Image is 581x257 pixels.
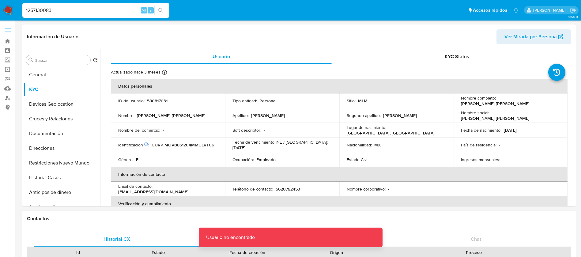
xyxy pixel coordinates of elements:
p: Nombre completo : [461,95,496,101]
p: ID de usuario : [118,98,145,104]
p: Nombre corporativo : [347,186,386,192]
span: Alt [141,7,146,13]
p: Fecha de vencimiento INE / [GEOGRAPHIC_DATA] : [232,139,328,145]
a: Salir [570,7,576,13]
p: Email de contacto : [118,183,153,189]
p: - [372,157,373,162]
div: Proceso [381,249,567,255]
p: Empleado [256,157,276,162]
p: Teléfono de contacto : [232,186,273,192]
p: [PERSON_NAME] [383,113,417,118]
p: Tipo entidad : [232,98,257,104]
p: Nombre del comercio : [118,127,160,133]
a: Notificaciones [513,8,519,13]
div: Origen [301,249,372,255]
p: Soft descriptor : [232,127,261,133]
p: Lugar de nacimiento : [347,125,386,130]
button: Devices Geolocation [24,97,100,111]
p: Fecha de nacimiento : [461,127,501,133]
span: Ver Mirada por Persona [504,29,557,44]
button: Buscar [28,58,33,62]
p: [PERSON_NAME] [251,113,285,118]
p: - [388,186,389,192]
p: 5620792453 [276,186,300,192]
p: Identificación : [118,142,149,148]
p: - [163,127,164,133]
span: Historial CX [104,236,130,243]
button: search-icon [154,6,167,15]
p: - [503,157,504,162]
h1: Información de Usuario [27,34,78,40]
span: Usuario [213,53,230,60]
input: Buscar usuario o caso... [22,6,169,14]
p: - [499,142,500,148]
p: Ocupación : [232,157,254,162]
p: - [264,127,265,133]
div: Fecha de creación [203,249,292,255]
button: Anticipos de dinero [24,185,100,200]
button: Cruces y Relaciones [24,111,100,126]
h1: Contactos [27,216,571,222]
p: Estado Civil : [347,157,369,162]
button: Direcciones [24,141,100,156]
div: Estado [123,249,194,255]
p: MLM [358,98,368,104]
p: [PERSON_NAME] [PERSON_NAME] [461,101,530,106]
button: Volver al orden por defecto [93,58,98,64]
p: Segundo apellido : [347,113,381,118]
span: KYC Status [445,53,469,60]
p: Actualizado hace 3 meses [111,69,160,75]
p: [PERSON_NAME] [PERSON_NAME] [137,113,206,118]
span: Accesos rápidos [473,7,507,13]
p: CURP MOVB851204MMCLRT06 [152,142,214,148]
p: F [136,157,138,162]
p: Género : [118,157,134,162]
span: Chat [471,236,481,243]
p: Nombre : [118,113,134,118]
p: 580817031 [147,98,168,104]
p: País de residencia : [461,142,496,148]
p: MX [374,142,381,148]
p: Sitio : [347,98,356,104]
p: alicia.aldreteperez@mercadolibre.com.mx [533,7,568,13]
button: KYC [24,82,100,97]
span: s [150,7,152,13]
p: Nacionalidad : [347,142,372,148]
input: Buscar [35,58,88,63]
button: Documentación [24,126,100,141]
p: [EMAIL_ADDRESS][DOMAIN_NAME] [118,189,188,195]
p: [DATE] [232,145,245,150]
p: [DATE] [504,127,517,133]
button: Ver Mirada por Persona [496,29,571,44]
p: Apellido : [232,113,249,118]
p: [PERSON_NAME] [PERSON_NAME] [461,115,530,121]
div: Id [42,249,114,255]
button: Archivos adjuntos [24,200,100,214]
p: Ingresos mensuales : [461,157,500,162]
button: General [24,67,100,82]
button: Restricciones Nuevo Mundo [24,156,100,170]
th: Verificación y cumplimiento [111,196,568,211]
p: Nombre social : [461,110,489,115]
p: Usuario no encontrado [199,228,262,247]
th: Información de contacto [111,167,568,182]
p: Persona [259,98,276,104]
button: Historial Casos [24,170,100,185]
th: Datos personales [111,79,568,93]
p: [GEOGRAPHIC_DATA], [GEOGRAPHIC_DATA] [347,130,435,136]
